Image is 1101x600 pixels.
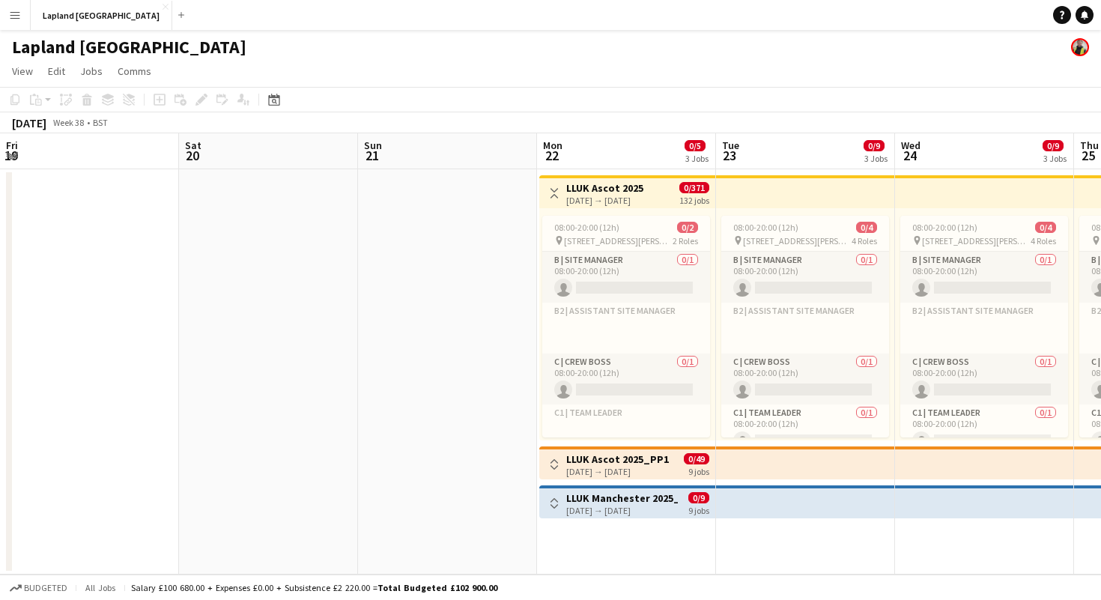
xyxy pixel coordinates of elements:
[93,117,108,128] div: BST
[183,147,201,164] span: 20
[74,61,109,81] a: Jobs
[80,64,103,78] span: Jobs
[566,181,643,195] h3: LLUK Ascot 2025
[721,354,889,404] app-card-role: C | Crew Boss0/108:00-20:00 (12h)
[118,64,151,78] span: Comms
[12,36,246,58] h1: Lapland [GEOGRAPHIC_DATA]
[688,492,709,503] span: 0/9
[679,193,709,206] div: 132 jobs
[1031,235,1056,246] span: 4 Roles
[362,147,382,164] span: 21
[899,147,920,164] span: 24
[922,235,1031,246] span: [STREET_ADDRESS][PERSON_NAME]
[1078,147,1099,164] span: 25
[566,195,643,206] div: [DATE] → [DATE]
[566,452,669,466] h3: LLUK Ascot 2025_PP1
[900,303,1068,354] app-card-role-placeholder: B2 | Assistant Site Manager
[721,303,889,354] app-card-role-placeholder: B2 | Assistant Site Manager
[554,222,619,233] span: 08:00-20:00 (12h)
[542,404,710,455] app-card-role-placeholder: C1 | Team Leader
[49,117,87,128] span: Week 38
[364,139,382,152] span: Sun
[679,182,709,193] span: 0/371
[542,216,710,437] app-job-card: 08:00-20:00 (12h)0/2 [STREET_ADDRESS][PERSON_NAME]2 RolesB | Site Manager0/108:00-20:00 (12h) B2 ...
[900,216,1068,437] app-job-card: 08:00-20:00 (12h)0/4 [STREET_ADDRESS][PERSON_NAME]4 RolesB | Site Manager0/108:00-20:00 (12h) B2 ...
[48,64,65,78] span: Edit
[901,139,920,152] span: Wed
[377,582,497,593] span: Total Budgeted £102 900.00
[684,453,709,464] span: 0/49
[542,354,710,404] app-card-role: C | Crew Boss0/108:00-20:00 (12h)
[1043,153,1067,164] div: 3 Jobs
[1080,139,1099,152] span: Thu
[542,252,710,303] app-card-role: B | Site Manager0/108:00-20:00 (12h)
[112,61,157,81] a: Comms
[722,139,739,152] span: Tue
[721,404,889,455] app-card-role: C1 | Team Leader0/108:00-20:00 (12h)
[7,580,70,596] button: Budgeted
[685,140,706,151] span: 0/5
[721,252,889,303] app-card-role: B | Site Manager0/108:00-20:00 (12h)
[673,235,698,246] span: 2 Roles
[912,222,977,233] span: 08:00-20:00 (12h)
[566,505,678,516] div: [DATE] → [DATE]
[566,466,669,477] div: [DATE] → [DATE]
[677,222,698,233] span: 0/2
[12,64,33,78] span: View
[720,147,739,164] span: 23
[900,404,1068,455] app-card-role: C1 | Team Leader0/108:00-20:00 (12h)
[900,252,1068,303] app-card-role: B | Site Manager0/108:00-20:00 (12h)
[688,464,709,477] div: 9 jobs
[688,503,709,516] div: 9 jobs
[543,139,562,152] span: Mon
[685,153,709,164] div: 3 Jobs
[733,222,798,233] span: 08:00-20:00 (12h)
[6,61,39,81] a: View
[12,115,46,130] div: [DATE]
[541,147,562,164] span: 22
[1035,222,1056,233] span: 0/4
[4,147,18,164] span: 19
[82,582,118,593] span: All jobs
[900,354,1068,404] app-card-role: C | Crew Boss0/108:00-20:00 (12h)
[564,235,673,246] span: [STREET_ADDRESS][PERSON_NAME]
[131,582,497,593] div: Salary £100 680.00 + Expenses £0.00 + Subsistence £2 220.00 =
[185,139,201,152] span: Sat
[864,153,888,164] div: 3 Jobs
[721,216,889,437] app-job-card: 08:00-20:00 (12h)0/4 [STREET_ADDRESS][PERSON_NAME]4 RolesB | Site Manager0/108:00-20:00 (12h) B2 ...
[566,491,678,505] h3: LLUK Manchester 2025_PP1
[42,61,71,81] a: Edit
[31,1,172,30] button: Lapland [GEOGRAPHIC_DATA]
[542,303,710,354] app-card-role-placeholder: B2 | Assistant Site Manager
[6,139,18,152] span: Fri
[24,583,67,593] span: Budgeted
[852,235,877,246] span: 4 Roles
[743,235,852,246] span: [STREET_ADDRESS][PERSON_NAME]
[1071,38,1089,56] app-user-avatar: Oliver Kent
[1043,140,1064,151] span: 0/9
[864,140,885,151] span: 0/9
[856,222,877,233] span: 0/4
